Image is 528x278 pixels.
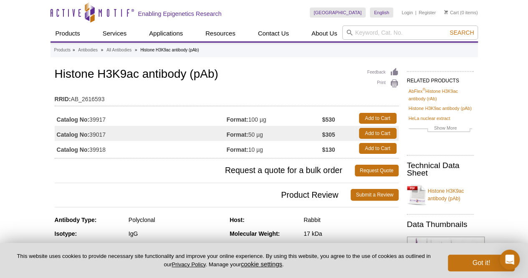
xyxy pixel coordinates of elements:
button: Search [447,29,476,36]
div: Rabbit [303,216,398,224]
a: Applications [144,26,188,41]
strong: Catalog No: [57,131,90,138]
a: Cart [444,10,459,15]
a: Print [367,79,399,88]
img: Histone H3K9ac antibody (pAb) tested by ChIP-Seq. [407,237,485,276]
strong: Format: [227,146,248,153]
h1: Histone H3K9ac antibody (pAb) [55,68,399,82]
a: Login [402,10,413,15]
a: Submit a Review [351,189,398,201]
span: Product Review [55,189,351,201]
input: Keyword, Cat. No. [342,26,478,40]
a: Resources [200,26,240,41]
li: » [73,48,75,52]
a: Products [54,46,71,54]
a: Add to Cart [359,143,397,154]
a: Request Quote [355,165,399,176]
h2: Enabling Epigenetics Research [138,10,222,18]
strong: $305 [322,131,335,138]
div: 17 kDa [303,230,398,237]
td: 10 µg [227,141,322,156]
td: AB_2616593 [55,90,399,104]
button: Got it! [448,255,515,271]
strong: $530 [322,116,335,123]
a: Services [98,26,132,41]
li: » [135,48,137,52]
div: Open Intercom Messenger [500,250,520,270]
li: » [101,48,104,52]
strong: Catalog No: [57,146,90,153]
a: Histone H3K9ac antibody (pAb) [409,105,472,112]
a: All Antibodies [106,46,131,54]
a: Contact Us [253,26,294,41]
strong: $130 [322,146,335,153]
td: 39918 [55,141,227,156]
strong: Catalog No: [57,116,90,123]
strong: RRID: [55,95,71,103]
a: Antibodies [78,46,98,54]
h2: Data Thumbnails [407,221,474,228]
strong: Molecular Weight: [230,230,280,237]
a: Privacy Policy [172,261,205,268]
td: 50 µg [227,126,322,141]
li: | [415,8,417,18]
li: Histone H3K9ac antibody (pAb) [140,48,199,52]
sup: ® [422,87,425,92]
a: Feedback [367,68,399,77]
a: Add to Cart [359,113,397,124]
h2: Technical Data Sheet [407,162,474,177]
td: 39017 [55,126,227,141]
td: 39917 [55,111,227,126]
td: 100 µg [227,111,322,126]
div: IgG [129,230,223,237]
span: Search [450,29,474,36]
a: Register [419,10,436,15]
a: AbFlex®Histone H3K9ac antibody (rAb) [409,87,472,102]
a: Show More [409,124,472,134]
strong: Format: [227,131,248,138]
strong: Isotype: [55,230,77,237]
img: Your Cart [444,10,448,14]
span: Request a quote for a bulk order [55,165,355,176]
li: (0 items) [444,8,478,18]
div: Polyclonal [129,216,223,224]
p: This website uses cookies to provide necessary site functionality and improve your online experie... [13,252,434,268]
h2: RELATED PRODUCTS [407,71,474,86]
button: cookie settings [241,260,282,268]
a: Products [51,26,85,41]
a: [GEOGRAPHIC_DATA] [310,8,366,18]
a: Add to Cart [359,128,397,139]
a: English [370,8,393,18]
strong: Antibody Type: [55,217,97,223]
a: HeLa nuclear extract [409,115,450,122]
strong: Format: [227,116,248,123]
a: About Us [306,26,342,41]
a: Histone H3K9ac antibody (pAb) [407,182,474,207]
strong: Host: [230,217,245,223]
